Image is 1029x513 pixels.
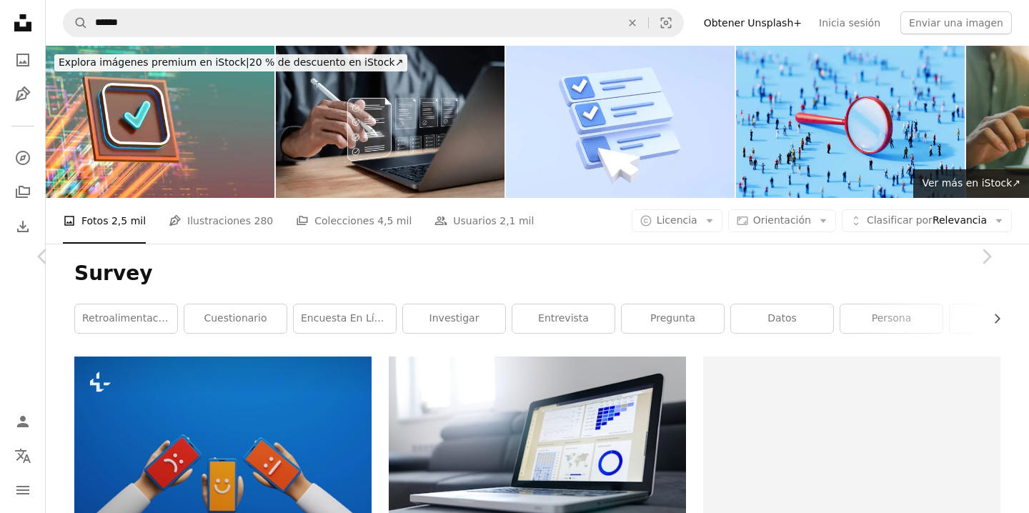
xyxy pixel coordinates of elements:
[46,46,274,198] img: Icono de casilla de verificación: concepto digital en la CPU y el fondo de datos.
[922,177,1020,189] span: Ver más en iStock ↗
[840,304,943,333] a: persona
[254,213,273,229] span: 280
[74,444,372,457] a: Encuesta de satisfacción del cliente con emoticonos de caras felices Excelentes comentarios sobre...
[63,9,684,37] form: Encuentra imágenes en todo el sitio
[403,304,505,333] a: investigar
[900,11,1012,34] button: Enviar una imagen
[64,9,88,36] button: Buscar en Unsplash
[657,214,697,226] span: Licencia
[731,304,833,333] a: datos
[512,304,615,333] a: entrevista
[59,56,249,68] span: Explora imágenes premium en iStock |
[276,46,504,198] img: Encuesta en línea y lista de verificación de formularios digitales por computadora portátil, sist...
[9,80,37,109] a: Ilustraciones
[842,209,1012,232] button: Clasificar porRelevancia
[377,213,412,229] span: 4,5 mil
[9,476,37,504] button: Menú
[695,11,810,34] a: Obtener Unsplash+
[169,198,273,244] a: Ilustraciones 280
[867,214,987,228] span: Relevancia
[867,214,933,226] span: Clasificar por
[9,144,37,172] a: Explorar
[9,442,37,470] button: Idioma
[728,209,836,232] button: Orientación
[294,304,396,333] a: Encuesta en línea
[9,46,37,74] a: Fotos
[632,209,722,232] button: Licencia
[54,54,407,71] div: 20 % de descuento en iStock ↗
[296,198,412,244] a: Colecciones 4,5 mil
[9,407,37,436] a: Iniciar sesión / Registrarse
[622,304,724,333] a: pregunta
[389,449,686,462] a: Computadora portátil encendida en negro y gris
[810,11,889,34] a: Inicia sesión
[736,46,965,198] img: Multitud Humana Alrededor De Un Objeto De Lupa Sobre Fondo Azul
[506,46,735,198] img: Flecha 3D Cursor del ratón con menú desplegable
[46,46,416,80] a: Explora imágenes premium en iStock|20 % de descuento en iStock↗
[913,169,1029,198] a: Ver más en iStock↗
[753,214,811,226] span: Orientación
[617,9,648,36] button: Borrar
[943,188,1029,325] a: Siguiente
[184,304,287,333] a: cuestionario
[9,178,37,206] a: Colecciones
[499,213,534,229] span: 2,1 mil
[649,9,683,36] button: Búsqueda visual
[434,198,534,244] a: Usuarios 2,1 mil
[75,304,177,333] a: retroalimentación
[74,261,1000,287] h1: Survey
